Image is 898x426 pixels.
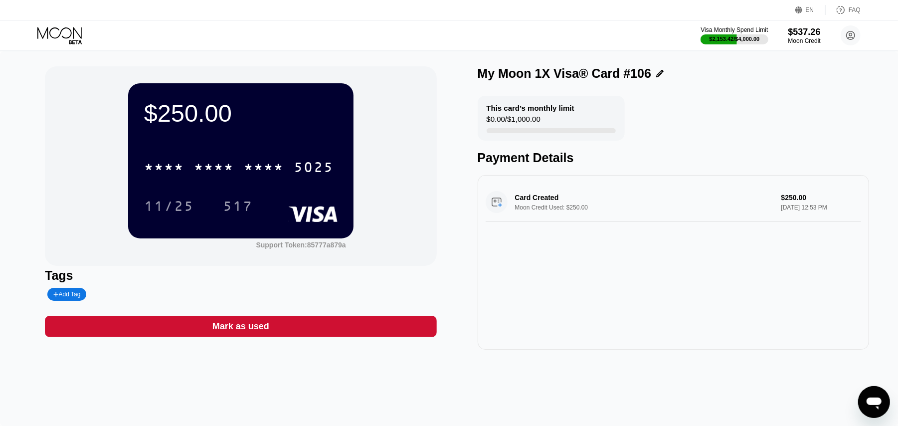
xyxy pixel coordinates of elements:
div: Tags [45,268,436,283]
div: EN [806,6,814,13]
div: FAQ [826,5,861,15]
div: Visa Monthly Spend Limit$2,153.42/$4,000.00 [701,26,768,44]
div: EN [795,5,826,15]
div: My Moon 1X Visa® Card #106 [478,66,652,81]
iframe: Button to launch messaging window [858,386,890,418]
div: $0.00 / $1,000.00 [487,115,540,128]
div: 11/25 [144,200,194,215]
div: Add Tag [47,288,86,301]
div: $537.26 [788,27,821,37]
div: Moon Credit [788,37,821,44]
div: Mark as used [212,321,269,332]
div: $537.26Moon Credit [788,27,821,44]
div: FAQ [849,6,861,13]
div: This card’s monthly limit [487,104,574,112]
div: Mark as used [45,316,436,337]
div: Support Token:85777a879a [256,241,346,249]
div: Payment Details [478,151,869,165]
div: 5025 [294,161,334,177]
div: 517 [215,194,260,218]
div: $2,153.42 / $4,000.00 [710,36,760,42]
div: $250.00 [144,99,338,127]
div: Add Tag [53,291,80,298]
div: 11/25 [137,194,201,218]
div: Visa Monthly Spend Limit [701,26,768,33]
div: 517 [223,200,253,215]
div: Support Token: 85777a879a [256,241,346,249]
